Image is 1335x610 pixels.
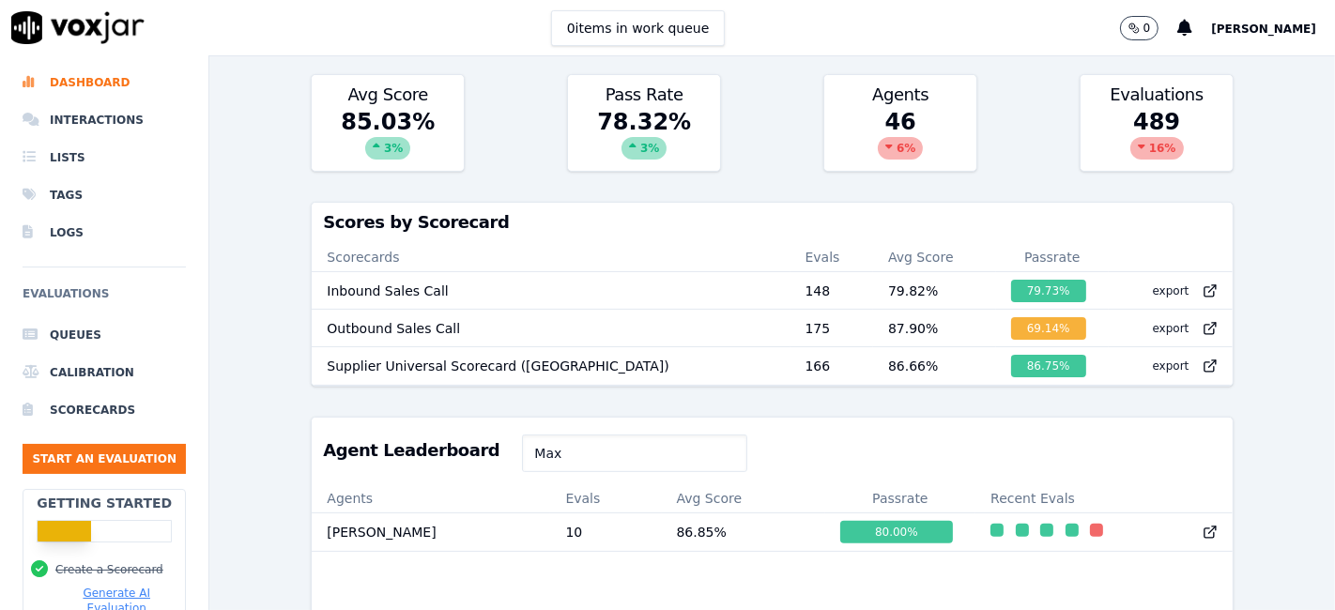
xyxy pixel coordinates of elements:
th: Scorecards [312,242,790,272]
div: 69.14 % [1011,317,1086,340]
button: 0 [1120,16,1159,40]
button: export [1138,351,1205,381]
h3: Agents [836,86,965,103]
div: 16 % [1130,137,1184,160]
div: 3 % [365,137,410,160]
td: 79.82 % [873,272,995,310]
th: Avg Score [873,242,995,272]
div: 86.75 % [1011,355,1086,377]
th: Passrate [825,483,976,513]
button: export [1138,276,1205,306]
div: 46 [824,107,976,171]
p: 0 [1143,21,1151,36]
input: Search Agents [522,435,746,472]
h3: Agent Leaderboard [323,442,499,459]
th: Evals [790,242,874,272]
h3: Scores by Scorecard [323,214,1221,231]
td: 86.66 % [873,347,995,385]
a: Dashboard [23,64,186,101]
span: [PERSON_NAME] [1211,23,1316,36]
a: Calibration [23,354,186,391]
div: 489 [1081,107,1233,171]
a: Queues [23,316,186,354]
td: 166 [790,347,874,385]
div: 6 % [878,137,923,160]
td: 87.90 % [873,310,995,347]
button: Create a Scorecard [55,562,163,577]
button: 0 [1120,16,1178,40]
th: Recent Evals [975,483,1233,513]
td: 10 [550,513,661,551]
td: Outbound Sales Call [312,310,790,347]
td: 175 [790,310,874,347]
h3: Evaluations [1092,86,1221,103]
th: Evals [550,483,661,513]
td: 86.85 % [662,513,825,551]
td: [PERSON_NAME] [312,513,550,551]
h2: Getting Started [37,494,172,512]
th: Agents [312,483,550,513]
a: Scorecards [23,391,186,429]
a: Tags [23,176,186,214]
div: 80.00 % [840,521,954,543]
a: Interactions [23,101,186,139]
a: Logs [23,214,186,252]
h6: Evaluations [23,282,186,316]
h3: Avg Score [323,86,453,103]
div: 78.32 % [568,107,720,171]
button: 0items in work queue [551,10,726,46]
td: 148 [790,272,874,310]
button: [PERSON_NAME] [1211,17,1335,39]
div: 85.03 % [312,107,464,171]
button: Start an Evaluation [23,444,186,474]
div: 3 % [621,137,667,160]
h3: Pass Rate [579,86,709,103]
img: voxjar logo [11,11,145,44]
div: 79.73 % [1011,280,1086,302]
td: Supplier Universal Scorecard ([GEOGRAPHIC_DATA]) [312,347,790,385]
th: Passrate [996,242,1109,272]
a: Lists [23,139,186,176]
td: Inbound Sales Call [312,272,790,310]
th: Avg Score [662,483,825,513]
button: export [1138,313,1205,343]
